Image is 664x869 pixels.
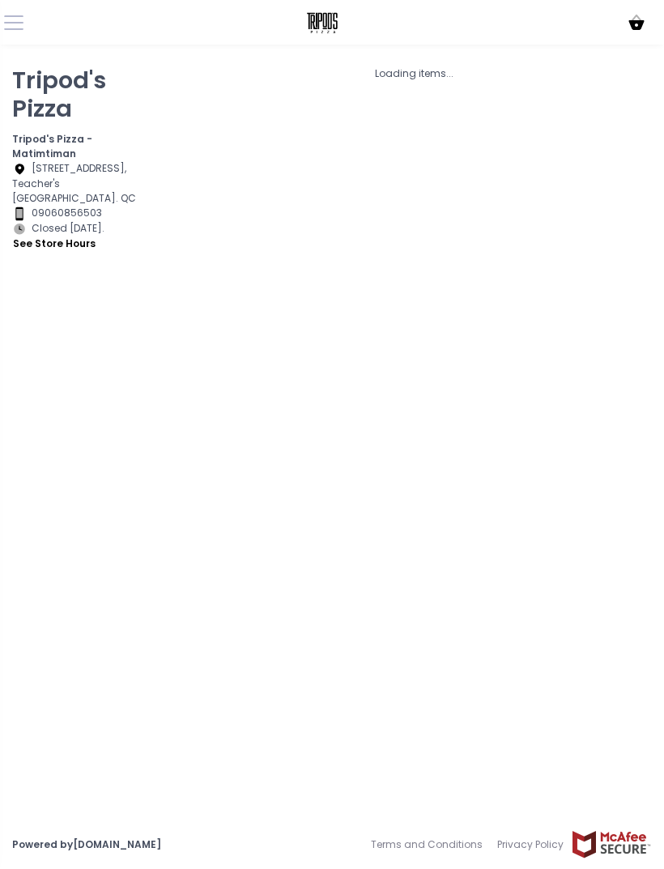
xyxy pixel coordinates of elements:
[12,206,157,221] div: 09060856503
[12,236,96,252] button: see store hours
[177,66,652,81] div: Loading items...
[12,132,92,160] b: Tripod's Pizza - Matimtiman
[12,66,157,122] p: Tripod's Pizza
[12,161,157,206] div: [STREET_ADDRESS], Teacher's [GEOGRAPHIC_DATA]. QC
[490,830,571,859] a: Privacy Policy
[305,11,339,35] img: logo
[12,221,157,253] div: Closed [DATE].
[12,837,161,851] a: Powered by[DOMAIN_NAME]
[371,830,490,859] a: Terms and Conditions
[571,830,652,858] img: mcafee-secure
